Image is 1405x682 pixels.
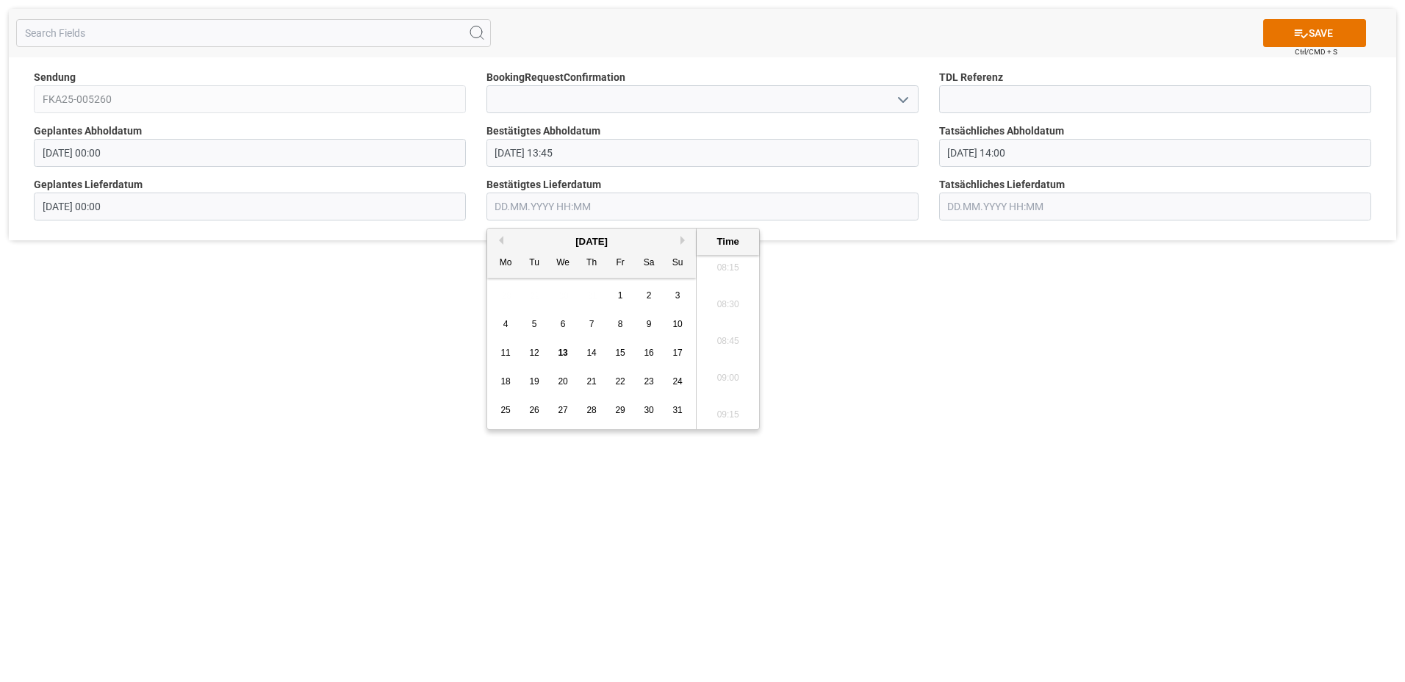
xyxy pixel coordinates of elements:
div: [DATE] [487,234,696,249]
span: Ctrl/CMD + S [1295,46,1337,57]
span: 30 [644,405,653,415]
span: 22 [615,376,625,387]
div: Choose Tuesday, August 12th, 2025 [525,344,544,362]
input: DD.MM.YYYY HH:MM [939,193,1371,220]
span: Tatsächliches Abholdatum [939,123,1064,139]
span: 15 [615,348,625,358]
div: Choose Saturday, August 2nd, 2025 [640,287,658,305]
input: Search Fields [16,19,491,47]
div: Choose Monday, August 18th, 2025 [497,373,515,391]
div: Su [669,254,687,273]
div: Choose Friday, August 29th, 2025 [611,401,630,420]
div: Choose Tuesday, August 19th, 2025 [525,373,544,391]
button: Next Month [680,236,689,245]
span: 1 [618,290,623,301]
span: 29 [615,405,625,415]
span: Geplantes Abholdatum [34,123,142,139]
span: 26 [529,405,539,415]
div: Choose Sunday, August 24th, 2025 [669,373,687,391]
span: 11 [500,348,510,358]
span: 17 [672,348,682,358]
input: DD.MM.YYYY HH:MM [486,139,919,167]
span: 27 [558,405,567,415]
div: Choose Thursday, August 7th, 2025 [583,315,601,334]
div: Choose Monday, August 4th, 2025 [497,315,515,334]
span: 6 [561,319,566,329]
span: 20 [558,376,567,387]
div: Choose Sunday, August 10th, 2025 [669,315,687,334]
div: Choose Tuesday, August 5th, 2025 [525,315,544,334]
div: Choose Sunday, August 17th, 2025 [669,344,687,362]
input: DD.MM.YYYY HH:MM [34,193,466,220]
span: 25 [500,405,510,415]
span: 13 [558,348,567,358]
div: Choose Monday, August 11th, 2025 [497,344,515,362]
input: DD.MM.YYYY HH:MM [939,139,1371,167]
span: 10 [672,319,682,329]
input: DD.MM.YYYY HH:MM [486,193,919,220]
div: We [554,254,572,273]
div: Choose Saturday, August 23rd, 2025 [640,373,658,391]
span: BookingRequestConfirmation [486,70,625,85]
div: Choose Friday, August 1st, 2025 [611,287,630,305]
span: 8 [618,319,623,329]
div: month 2025-08 [492,281,692,425]
div: Choose Thursday, August 21st, 2025 [583,373,601,391]
div: Fr [611,254,630,273]
div: Choose Saturday, August 9th, 2025 [640,315,658,334]
div: Mo [497,254,515,273]
div: Choose Wednesday, August 13th, 2025 [554,344,572,362]
div: Tu [525,254,544,273]
div: Choose Tuesday, August 26th, 2025 [525,401,544,420]
div: Choose Thursday, August 28th, 2025 [583,401,601,420]
div: Choose Sunday, August 3rd, 2025 [669,287,687,305]
span: 14 [586,348,596,358]
span: Tatsächliches Lieferdatum [939,177,1065,193]
div: Choose Saturday, August 30th, 2025 [640,401,658,420]
span: 12 [529,348,539,358]
input: DD.MM.YYYY HH:MM [34,139,466,167]
span: 9 [647,319,652,329]
span: Bestätigtes Lieferdatum [486,177,601,193]
span: 21 [586,376,596,387]
button: open menu [891,88,913,111]
span: Geplantes Lieferdatum [34,177,143,193]
div: Choose Wednesday, August 6th, 2025 [554,315,572,334]
span: 5 [532,319,537,329]
span: 24 [672,376,682,387]
div: Choose Friday, August 22nd, 2025 [611,373,630,391]
button: Previous Month [495,236,503,245]
span: 23 [644,376,653,387]
div: Time [700,234,755,249]
div: Choose Sunday, August 31st, 2025 [669,401,687,420]
div: Choose Friday, August 8th, 2025 [611,315,630,334]
span: 16 [644,348,653,358]
span: 7 [589,319,594,329]
span: 31 [672,405,682,415]
span: Bestätigtes Abholdatum [486,123,600,139]
div: Sa [640,254,658,273]
span: 4 [503,319,509,329]
div: Choose Friday, August 15th, 2025 [611,344,630,362]
div: Choose Thursday, August 14th, 2025 [583,344,601,362]
span: 28 [586,405,596,415]
button: SAVE [1263,19,1366,47]
span: 3 [675,290,680,301]
div: Choose Wednesday, August 20th, 2025 [554,373,572,391]
span: 18 [500,376,510,387]
span: 19 [529,376,539,387]
span: 2 [647,290,652,301]
div: Choose Monday, August 25th, 2025 [497,401,515,420]
span: TDL Referenz [939,70,1003,85]
div: Choose Saturday, August 16th, 2025 [640,344,658,362]
div: Choose Wednesday, August 27th, 2025 [554,401,572,420]
div: Th [583,254,601,273]
span: Sendung [34,70,76,85]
